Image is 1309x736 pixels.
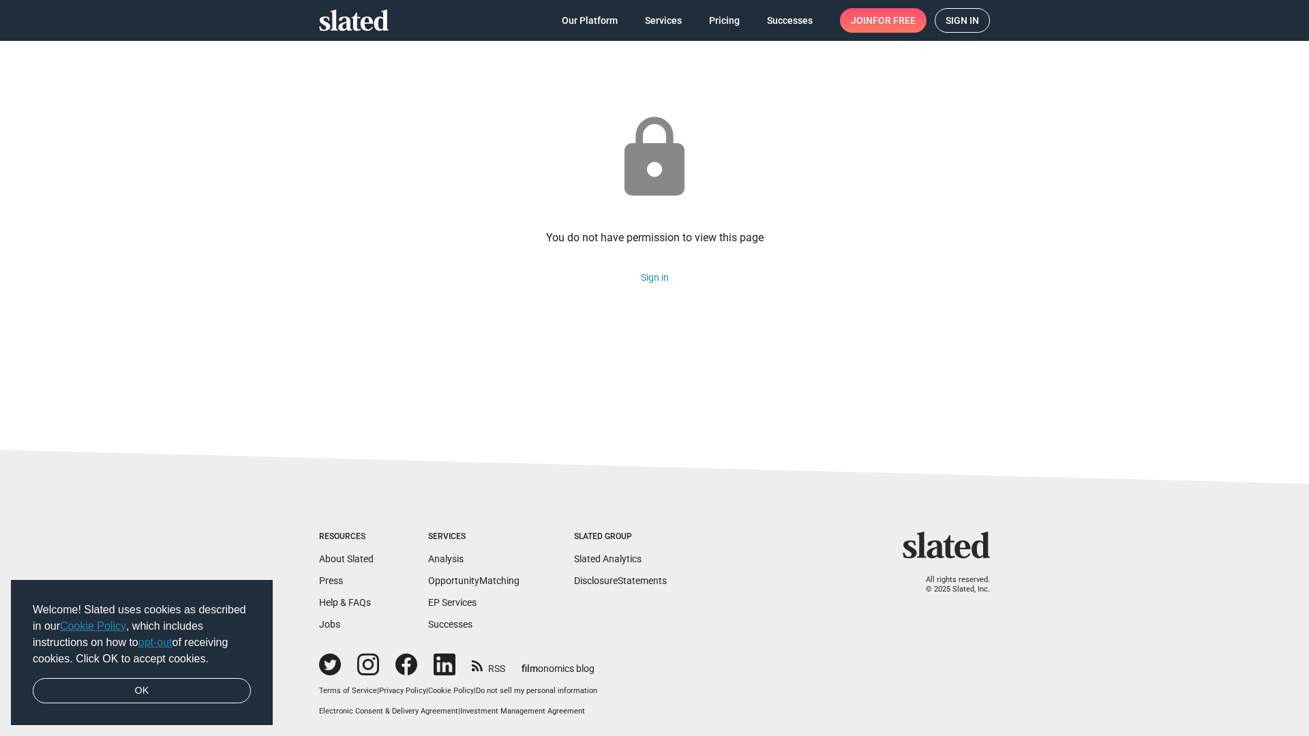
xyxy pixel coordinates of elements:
[428,575,520,586] a: OpportunityMatching
[319,597,371,608] a: Help & FAQs
[428,532,520,542] div: Services
[458,707,460,716] span: |
[522,663,538,674] span: film
[33,678,251,704] a: dismiss cookie message
[138,637,172,648] a: opt-out
[873,8,916,33] span: for free
[946,9,979,32] span: Sign in
[33,602,251,667] span: Welcome! Slated uses cookies as described in our , which includes instructions on how to of recei...
[698,8,751,33] a: Pricing
[641,272,669,283] a: Sign in
[319,575,343,586] a: Press
[460,707,585,716] a: Investment Management Agreement
[551,8,629,33] a: Our Platform
[472,654,505,675] a: RSS
[709,8,740,33] span: Pricing
[319,686,377,695] a: Terms of Service
[574,532,667,542] div: Slated Group
[428,619,472,630] a: Successes
[426,686,428,695] span: |
[428,597,477,608] a: EP Services
[377,686,379,695] span: |
[851,8,916,33] span: Join
[756,8,824,33] a: Successes
[60,620,126,632] a: Cookie Policy
[840,8,927,33] a: Joinfor free
[11,580,273,726] div: cookieconsent
[319,532,374,542] div: Resources
[610,113,699,203] mat-icon: lock
[767,8,813,33] span: Successes
[319,707,458,716] a: Electronic Consent & Delivery Agreement
[476,686,597,696] button: Do not sell my personal information
[574,575,667,586] a: DisclosureStatements
[562,8,618,33] span: Our Platform
[634,8,693,33] a: Services
[428,553,464,564] a: Analysis
[546,230,764,245] div: You do not have permission to view this page
[935,8,990,33] a: Sign in
[428,686,474,695] a: Cookie Policy
[319,619,340,630] a: Jobs
[379,686,426,695] a: Privacy Policy
[319,553,374,564] a: About Slated
[474,686,476,695] span: |
[645,8,682,33] span: Services
[522,651,595,675] a: filmonomics blog
[574,553,642,564] a: Slated Analytics
[912,575,990,595] p: All rights reserved. © 2025 Slated, Inc.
